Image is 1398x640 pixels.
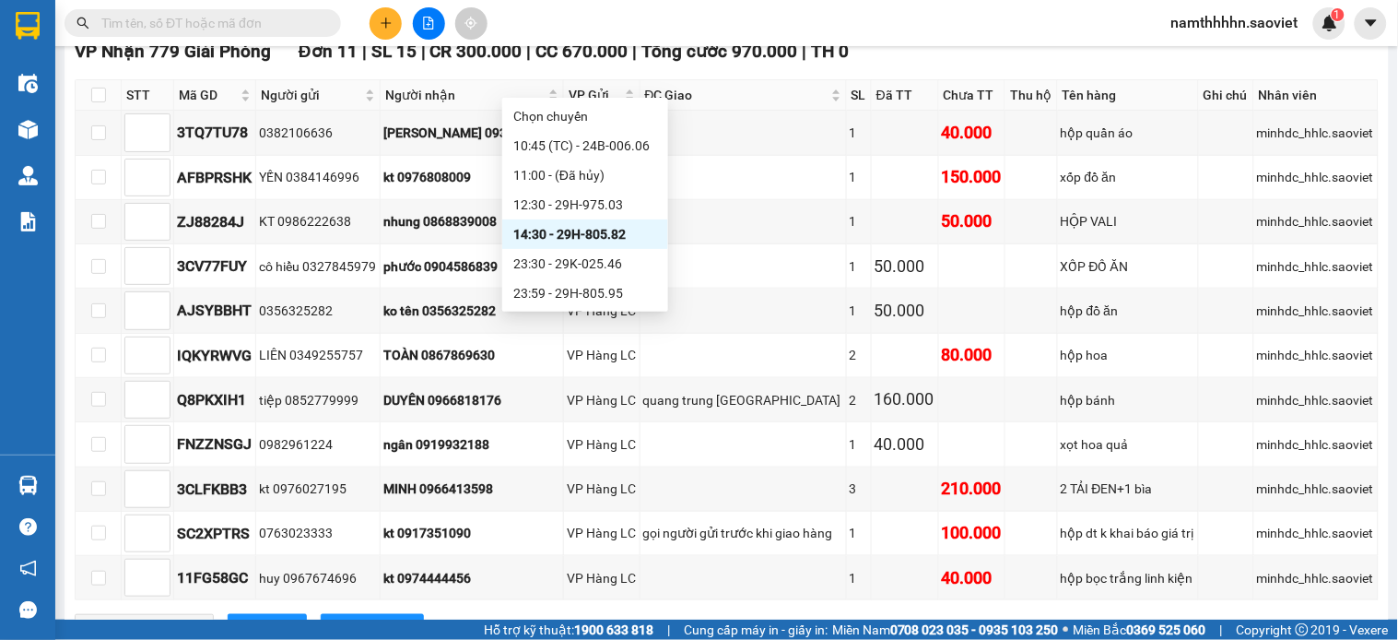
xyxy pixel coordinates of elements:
span: Cung cấp máy in - giấy in: [684,620,828,640]
div: kt 0976027195 [259,479,377,499]
div: VP Hàng LC [567,345,637,365]
td: IQKYRWVG [174,334,256,378]
div: 1 [850,434,868,455]
div: AJSYBBHT [177,299,253,322]
th: Tên hàng [1058,80,1199,111]
img: warehouse-icon [18,476,38,495]
div: hộp bọc trắng linh kiện [1061,568,1195,588]
div: VP Hàng LC [567,434,637,455]
strong: 1900 633 818 [574,622,653,637]
th: Nhân viên [1254,80,1379,111]
button: caret-down [1355,7,1387,40]
span: Người gửi [261,85,361,105]
div: hộp hoa [1061,345,1195,365]
div: 1 [850,211,868,231]
div: 11FG58GC [177,566,253,589]
span: 1 [1334,8,1341,21]
button: aim [455,7,488,40]
div: 2 TẢI ĐEN+1 bìa [1061,479,1195,499]
td: 3CV77FUY [174,244,256,289]
th: SL [847,80,872,111]
div: 1 [850,523,868,543]
span: plus [380,17,393,30]
div: 80.000 [942,342,1003,368]
span: caret-down [1363,15,1380,31]
div: IQKYRWVG [177,344,253,367]
div: 3CV77FUY [177,255,253,278]
td: 3CLFKBB3 [174,468,256,512]
div: 1 [850,301,868,321]
div: 1 [850,256,868,277]
span: VP Nhận 779 Giải Phóng [75,41,271,62]
div: FNZZNSGJ [177,433,253,456]
div: 1 [850,568,868,588]
div: hộp bánh [1061,390,1195,410]
div: ngân 0919932188 [383,434,560,455]
div: 160.000 [875,386,935,412]
div: minhdc_hhlc.saoviet [1257,345,1375,365]
div: hộp đồ ăn [1061,301,1195,321]
div: 3CLFKBB3 [177,478,253,501]
span: | [1220,620,1223,640]
div: Q8PKXIH1 [177,388,253,411]
div: VP Hàng LC [567,479,637,499]
span: | [803,41,807,62]
div: Chọn chuyến [502,101,668,131]
th: Ghi chú [1199,80,1254,111]
div: 1 [850,167,868,187]
span: CR 300.000 [430,41,523,62]
img: icon-new-feature [1322,15,1338,31]
td: 3TQ7TU78 [174,111,256,155]
td: VP Hàng LC [564,378,640,422]
div: 3TQ7TU78 [177,121,253,144]
div: 50.000 [942,208,1003,234]
div: AFBPRSHK [177,166,253,189]
div: 11:00 - (Đã hủy) [513,165,657,185]
div: LIÊN 0349255757 [259,345,377,365]
div: minhdc_hhlc.saoviet [1257,568,1375,588]
div: 0982961224 [259,434,377,455]
div: VP Hàng LC [567,390,637,410]
div: ZJ88284J [177,210,253,233]
div: minhdc_hhlc.saoviet [1257,479,1375,499]
strong: 0369 525 060 [1127,622,1206,637]
div: quang trung [GEOGRAPHIC_DATA] [643,390,843,410]
div: 50.000 [875,254,935,279]
span: namthhhhn.saoviet [1157,11,1313,34]
div: minhdc_hhlc.saoviet [1257,523,1375,543]
div: kt 0974444456 [383,568,560,588]
img: solution-icon [18,212,38,231]
span: Tổng cước 970.000 [642,41,798,62]
div: minhdc_hhlc.saoviet [1257,256,1375,277]
div: 1 [850,123,868,143]
div: phước 0904586839 [383,256,560,277]
sup: 1 [1332,8,1345,21]
div: minhdc_hhlc.saoviet [1257,390,1375,410]
span: Người nhận [385,85,545,105]
div: 0763023333 [259,523,377,543]
td: VP Hàng LC [564,556,640,600]
td: ZJ88284J [174,200,256,244]
div: xốp đồ ăn [1061,167,1195,187]
div: TOÀN 0867869630 [383,345,560,365]
img: warehouse-icon [18,120,38,139]
td: VP Hàng LC [564,334,640,378]
span: Miền Bắc [1074,620,1206,640]
span: copyright [1296,623,1309,636]
span: Đơn 11 [299,41,358,62]
span: SL 15 [371,41,417,62]
div: hộp dt k khai báo giá trị [1061,523,1195,543]
div: [PERSON_NAME] 0932888896 [383,123,560,143]
td: VP Hàng LC [564,422,640,467]
div: cô hiểu 0327845979 [259,256,377,277]
span: | [527,41,532,62]
th: Thu hộ [1005,80,1058,111]
span: aim [464,17,477,30]
span: | [421,41,426,62]
div: minhdc_hhlc.saoviet [1257,211,1375,231]
div: 10:45 (TC) - 24B-006.06 [513,136,657,156]
span: TH 0 [812,41,850,62]
div: hộp quần áo [1061,123,1195,143]
div: YẾN 0384146996 [259,167,377,187]
div: 23:30 - 29K-025.46 [513,254,657,274]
